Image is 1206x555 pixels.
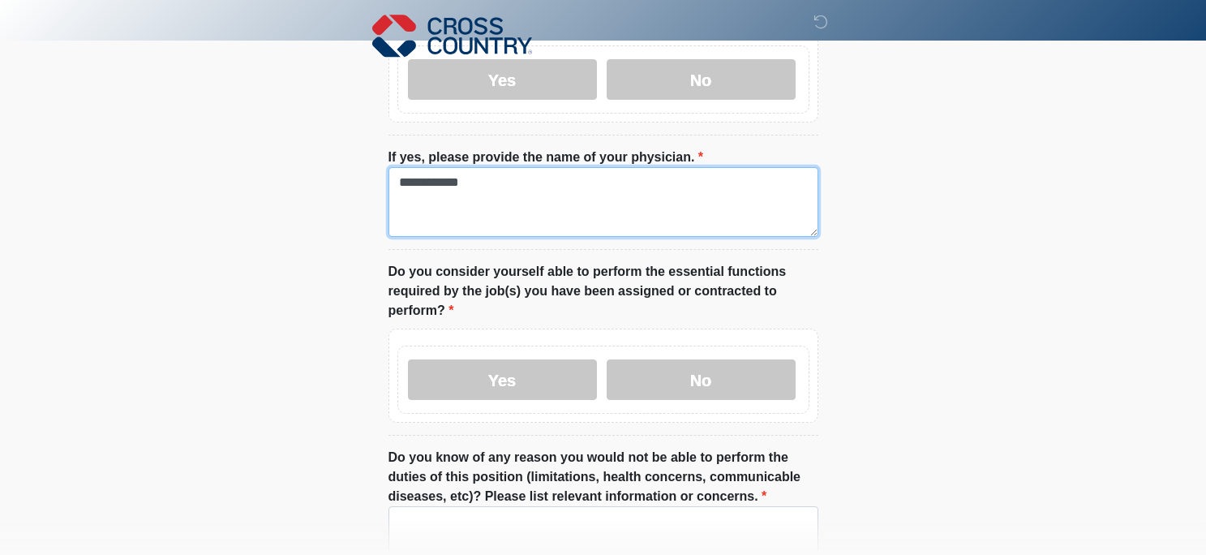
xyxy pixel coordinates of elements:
[408,359,597,400] label: Yes
[408,59,597,100] label: Yes
[607,59,796,100] label: No
[388,262,818,321] label: Do you consider yourself able to perform the essential functions required by the job(s) you have ...
[607,359,796,400] label: No
[372,12,533,59] img: Cross Country Logo
[388,148,704,167] label: If yes, please provide the name of your physician.
[388,448,818,506] label: Do you know of any reason you would not be able to perform the duties of this position (limitatio...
